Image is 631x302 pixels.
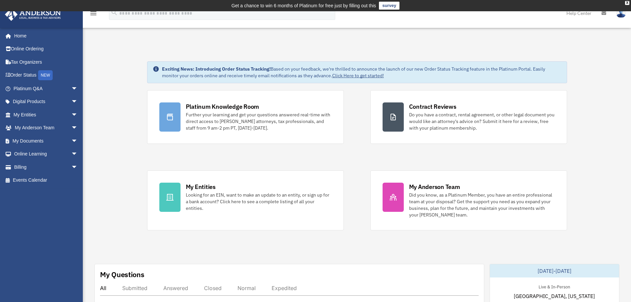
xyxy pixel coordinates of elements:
[111,9,118,16] i: search
[625,1,629,5] div: close
[89,12,97,17] a: menu
[162,66,561,79] div: Based on your feedback, we're thrilled to announce the launch of our new Order Status Tracking fe...
[71,160,84,174] span: arrow_drop_down
[5,134,88,148] a: My Documentsarrow_drop_down
[38,70,53,80] div: NEW
[272,285,297,291] div: Expedited
[71,82,84,95] span: arrow_drop_down
[163,285,188,291] div: Answered
[71,121,84,135] span: arrow_drop_down
[186,111,332,131] div: Further your learning and get your questions answered real-time with direct access to [PERSON_NAM...
[5,29,84,42] a: Home
[186,183,216,191] div: My Entities
[409,111,555,131] div: Do you have a contract, rental agreement, or other legal document you would like an attorney's ad...
[409,102,456,111] div: Contract Reviews
[370,90,567,144] a: Contract Reviews Do you have a contract, rental agreement, or other legal document you would like...
[379,2,399,10] a: survey
[3,8,63,21] img: Anderson Advisors Platinum Portal
[533,283,575,290] div: Live & In-Person
[5,108,88,121] a: My Entitiesarrow_drop_down
[71,108,84,122] span: arrow_drop_down
[332,73,384,79] a: Click Here to get started!
[147,90,344,144] a: Platinum Knowledge Room Further your learning and get your questions answered real-time with dire...
[204,285,222,291] div: Closed
[122,285,147,291] div: Submitted
[5,82,88,95] a: Platinum Q&Aarrow_drop_down
[147,170,344,230] a: My Entities Looking for an EIN, want to make an update to an entity, or sign up for a bank accoun...
[100,270,144,279] div: My Questions
[237,285,256,291] div: Normal
[71,148,84,161] span: arrow_drop_down
[490,264,619,277] div: [DATE]-[DATE]
[5,69,88,82] a: Order StatusNEW
[409,192,555,218] div: Did you know, as a Platinum Member, you have an entire professional team at your disposal? Get th...
[5,55,88,69] a: Tax Organizers
[162,66,271,72] strong: Exciting News: Introducing Order Status Tracking!
[5,160,88,174] a: Billingarrow_drop_down
[232,2,376,10] div: Get a chance to win 6 months of Platinum for free just by filling out this
[370,170,567,230] a: My Anderson Team Did you know, as a Platinum Member, you have an entire professional team at your...
[186,192,332,211] div: Looking for an EIN, want to make an update to an entity, or sign up for a bank account? Click her...
[409,183,460,191] div: My Anderson Team
[514,292,595,300] span: [GEOGRAPHIC_DATA], [US_STATE]
[5,121,88,135] a: My Anderson Teamarrow_drop_down
[5,174,88,187] a: Events Calendar
[71,95,84,109] span: arrow_drop_down
[5,42,88,56] a: Online Ordering
[186,102,259,111] div: Platinum Knowledge Room
[100,285,106,291] div: All
[5,148,88,161] a: Online Learningarrow_drop_down
[71,134,84,148] span: arrow_drop_down
[5,95,88,108] a: Digital Productsarrow_drop_down
[616,8,626,18] img: User Pic
[89,9,97,17] i: menu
